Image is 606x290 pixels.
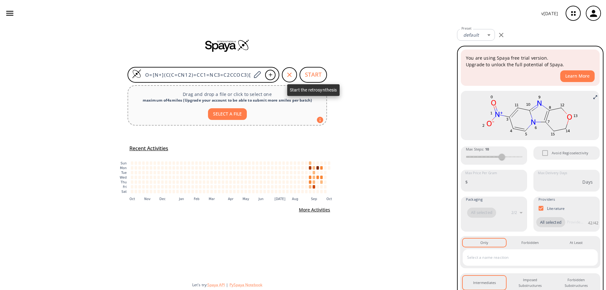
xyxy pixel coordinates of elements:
p: 2 / 2 [511,210,517,215]
text: Dec [159,197,166,200]
span: All selected [467,210,496,216]
div: Forbidden Substructures [560,277,593,289]
img: Logo Spaya [132,69,141,79]
label: Max Delivery Days [538,171,567,175]
div: Imposed Substructures [514,277,547,289]
input: Select a name reaction [466,252,585,263]
input: Enter SMILES [141,72,251,78]
text: Tue [121,171,127,175]
svg: Full screen [593,95,598,100]
text: Mon [120,166,127,170]
strong: 10 [485,147,489,151]
h5: Recent Activities [129,145,168,152]
div: Forbidden [521,240,539,246]
button: Only [463,239,506,247]
button: PySpaya Notebook [229,282,262,287]
button: Spaya API [207,282,225,287]
button: More Activities [296,204,333,216]
text: Sun [121,162,127,165]
text: May [242,197,249,200]
text: Sep [311,197,317,200]
em: default [463,32,479,38]
text: Nov [144,197,151,200]
text: Aug [292,197,298,200]
text: [DATE] [275,197,286,200]
span: Max Steps : [466,146,489,152]
text: Jun [258,197,264,200]
div: Only [480,240,488,246]
text: Mar [209,197,215,200]
button: Intermediates [463,276,506,290]
text: Thu [120,181,127,184]
text: Sat [122,190,127,193]
text: Oct [129,197,135,200]
span: Packaging [466,197,483,202]
p: v [DATE] [541,10,558,17]
g: y-axis tick label [120,162,127,193]
span: Providers [538,197,555,202]
button: Learn More [560,70,595,82]
img: Spaya logo [205,39,249,52]
p: Days [582,179,593,185]
text: Wed [120,176,127,179]
text: Jan [179,197,184,200]
g: x-axis tick label [129,197,332,200]
p: You are using Spaya free trial version. Upgrade to unlock the full potential of Spaya. [466,55,595,68]
div: Let's try: [192,282,452,287]
div: Intermediates [473,280,496,286]
g: cell [131,161,330,193]
button: SELECT A FILE [208,108,247,120]
text: Feb [194,197,199,200]
span: Avoid Regioselectivity [552,150,588,156]
button: At Least [555,239,598,247]
p: $ [465,179,468,185]
button: Recent Activities [127,143,171,154]
svg: O=[N+](C(C=CN12)=CC1=NC3=C2CCOC3)[O-] [466,93,594,138]
p: Drag and drop a file or click to select one [133,91,321,98]
span: All selected [536,219,565,226]
div: maximum of 4 smiles ( Upgrade your account to be able to submit more smiles per batch ) [133,98,321,103]
div: At Least [570,240,583,246]
p: Literature [547,206,565,211]
button: Forbidden [508,239,552,247]
p: 42 / 42 [588,220,598,226]
label: Preset [461,26,472,31]
button: START [300,67,327,83]
text: Apr [228,197,234,200]
span: | [225,282,229,287]
button: Forbidden Substructures [555,276,598,290]
text: Oct [326,197,332,200]
input: Provider name [565,217,585,227]
label: Max Price Per Gram [465,171,497,175]
button: Imposed Substructures [508,276,552,290]
text: Fri [123,185,127,189]
div: Start the retrosynthesis [287,84,340,96]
